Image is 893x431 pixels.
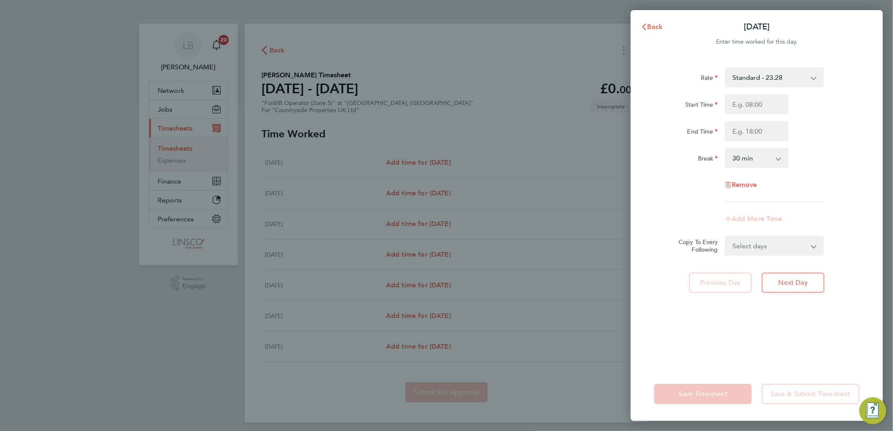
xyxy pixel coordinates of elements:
label: Copy To Every Following [672,238,718,253]
button: Back [632,18,671,35]
span: Back [647,23,663,31]
label: Start Time [685,101,718,111]
label: Rate [701,74,718,84]
input: E.g. 18:00 [725,121,789,141]
span: Next Day [779,279,808,287]
label: Break [698,155,718,165]
button: Remove [725,181,757,188]
button: Engage Resource Center [859,397,886,424]
span: Remove [732,181,757,189]
button: Next Day [762,273,824,293]
p: [DATE] [744,21,770,33]
div: Enter time worked for this day. [631,37,883,47]
label: End Time [687,128,718,138]
input: E.g. 08:00 [725,94,789,114]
